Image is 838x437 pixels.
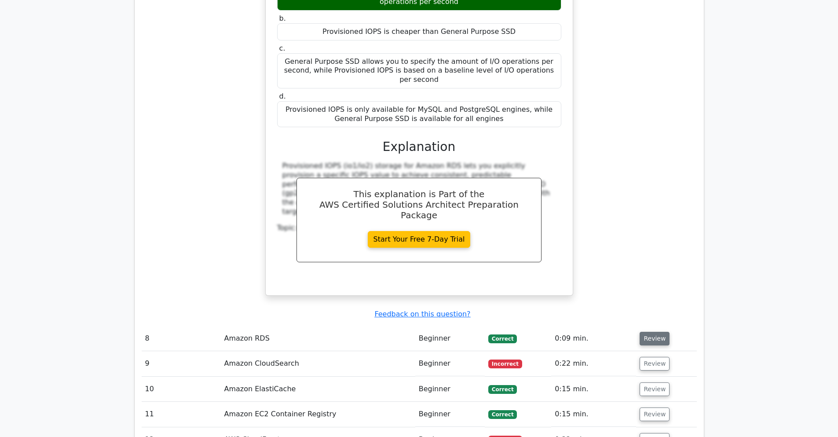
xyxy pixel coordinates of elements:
[277,101,561,128] div: Provisioned IOPS is only available for MySQL and PostgreSQL engines, while General Purpose SSD is...
[142,351,221,376] td: 9
[551,351,636,376] td: 0:22 min.
[279,14,286,22] span: b.
[488,410,517,419] span: Correct
[488,334,517,343] span: Correct
[279,92,286,100] span: d.
[640,357,670,371] button: Review
[415,326,485,351] td: Beginner
[488,360,522,368] span: Incorrect
[640,408,670,421] button: Review
[551,402,636,427] td: 0:15 min.
[279,44,285,52] span: c.
[415,351,485,376] td: Beginner
[142,377,221,402] td: 10
[142,326,221,351] td: 8
[415,377,485,402] td: Beginner
[277,23,561,40] div: Provisioned IOPS is cheaper than General Purpose SSD
[374,310,470,318] a: Feedback on this question?
[640,382,670,396] button: Review
[220,351,415,376] td: Amazon CloudSearch
[488,385,517,394] span: Correct
[277,224,561,233] div: Topic:
[640,332,670,345] button: Review
[282,140,556,154] h3: Explanation
[415,402,485,427] td: Beginner
[142,402,221,427] td: 11
[551,326,636,351] td: 0:09 min.
[277,53,561,88] div: General Purpose SSD allows you to specify the amount of I/O operations per second, while Provisio...
[220,326,415,351] td: Amazon RDS
[551,377,636,402] td: 0:15 min.
[282,162,556,217] div: Provisioned IOPS (io1/io2) storage for Amazon RDS lets you explicitly provision a specific IOPS v...
[220,402,415,427] td: Amazon EC2 Container Registry
[368,231,471,248] a: Start Your Free 7-Day Trial
[220,377,415,402] td: Amazon ElastiCache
